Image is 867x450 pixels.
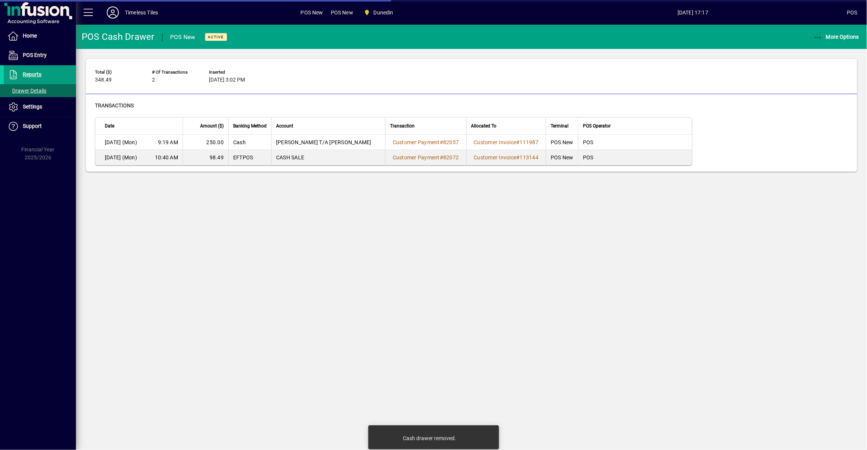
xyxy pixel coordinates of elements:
span: Drawer Details [8,88,46,94]
span: Inserted [209,70,254,75]
span: # of Transactions [152,70,197,75]
span: 82057 [443,139,459,145]
span: Transaction [390,122,415,130]
td: [PERSON_NAME] T/A [PERSON_NAME] [271,135,385,150]
span: More Options [813,34,859,40]
span: Customer Payment [393,154,440,160]
span: [DATE] (Mon) [105,138,137,146]
span: Active [208,35,224,39]
span: Home [23,33,37,39]
span: Customer Invoice [474,154,516,160]
span: 10:40 AM [155,154,178,161]
span: # [516,154,520,160]
span: Transactions [95,102,134,109]
td: CASH SALE [271,150,385,165]
span: # [440,139,443,145]
a: Settings [4,98,76,116]
span: [DATE] 3:02 PM [209,77,245,83]
span: POS Operator [583,122,611,130]
button: Profile [101,6,125,19]
span: Terminal [551,122,569,130]
span: 111987 [520,139,539,145]
span: Support [23,123,42,129]
span: 2 [152,77,155,83]
span: Customer Invoice [474,139,516,145]
span: [DATE] 17:17 [539,6,847,19]
span: # [440,154,443,160]
td: 250.00 [183,135,228,150]
div: POS Cash Drawer [82,31,155,43]
button: More Options [811,30,861,44]
span: Account [276,122,293,130]
td: EFTPOS [228,150,271,165]
span: Amount ($) [200,122,224,130]
span: Reports [23,71,41,77]
td: POS [578,135,692,150]
div: POS [847,6,858,19]
span: POS New [301,6,323,19]
span: [DATE] (Mon) [105,154,137,161]
span: 348.49 [95,77,112,83]
span: Dunedin [361,6,396,19]
div: Timeless Tiles [125,6,158,19]
a: Drawer Details [4,84,76,97]
div: POS New [170,31,196,43]
a: Support [4,117,76,136]
a: POS Entry [4,46,76,65]
a: Home [4,27,76,46]
td: Cash [228,135,271,150]
td: POS [578,150,692,165]
span: 113144 [520,154,539,160]
span: Banking Method [233,122,267,130]
span: 9:19 AM [158,138,178,146]
span: Dunedin [374,6,393,19]
span: POS New [331,6,353,19]
span: Date [105,122,114,130]
span: Total ($) [95,70,141,75]
td: 98.49 [183,150,228,165]
span: Allocated To [471,122,497,130]
div: Cash drawer removed. [403,434,456,442]
span: POS Entry [23,52,47,58]
span: 82072 [443,154,459,160]
span: Settings [23,104,42,110]
span: Customer Payment [393,139,440,145]
td: POS New [546,150,578,165]
td: POS New [546,135,578,150]
span: # [516,139,520,145]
